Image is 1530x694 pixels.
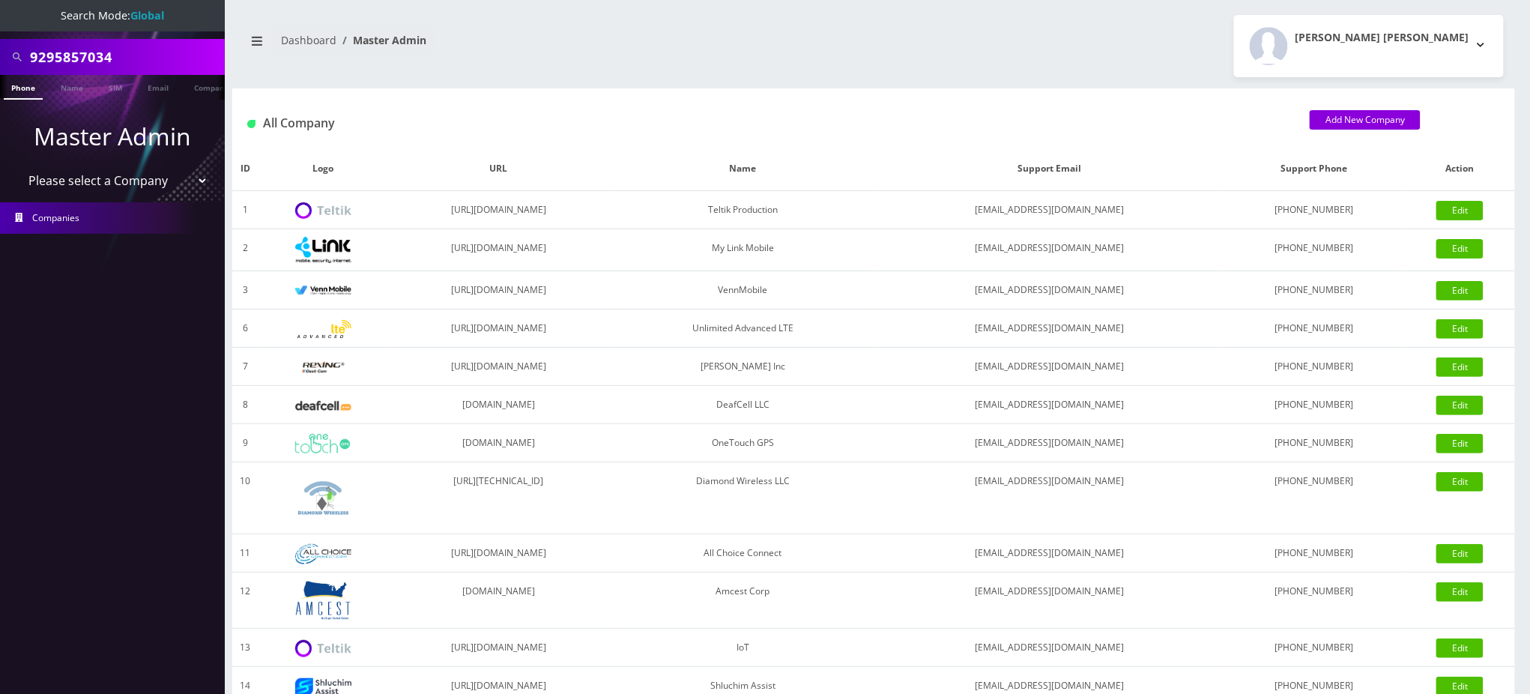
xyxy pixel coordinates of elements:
[101,75,130,98] a: SIM
[232,271,258,310] td: 3
[1234,15,1504,77] button: [PERSON_NAME] [PERSON_NAME]
[1223,147,1406,191] th: Support Phone
[1223,229,1406,271] td: [PHONE_NUMBER]
[295,640,351,657] img: IoT
[1223,534,1406,573] td: [PHONE_NUMBER]
[140,75,176,98] a: Email
[247,120,255,128] img: All Company
[295,434,351,453] img: OneTouch GPS
[388,229,609,271] td: [URL][DOMAIN_NAME]
[247,116,1287,130] h1: All Company
[295,470,351,526] img: Diamond Wireless LLC
[877,229,1223,271] td: [EMAIL_ADDRESS][DOMAIN_NAME]
[30,43,221,71] input: Search All Companies
[877,386,1223,424] td: [EMAIL_ADDRESS][DOMAIN_NAME]
[1436,281,1484,301] a: Edit
[1223,573,1406,629] td: [PHONE_NUMBER]
[1223,310,1406,348] td: [PHONE_NUMBER]
[1436,639,1484,658] a: Edit
[1223,348,1406,386] td: [PHONE_NUMBER]
[609,310,877,348] td: Unlimited Advanced LTE
[388,386,609,424] td: [DOMAIN_NAME]
[232,462,258,534] td: 10
[130,8,164,22] strong: Global
[1436,582,1484,602] a: Edit
[1436,319,1484,339] a: Edit
[388,191,609,229] td: [URL][DOMAIN_NAME]
[877,462,1223,534] td: [EMAIL_ADDRESS][DOMAIN_NAME]
[258,147,388,191] th: Logo
[877,191,1223,229] td: [EMAIL_ADDRESS][DOMAIN_NAME]
[388,348,609,386] td: [URL][DOMAIN_NAME]
[33,211,80,224] span: Companies
[609,271,877,310] td: VennMobile
[609,573,877,629] td: Amcest Corp
[232,147,258,191] th: ID
[877,271,1223,310] td: [EMAIL_ADDRESS][DOMAIN_NAME]
[1436,472,1484,492] a: Edit
[295,237,351,263] img: My Link Mobile
[877,629,1223,667] td: [EMAIL_ADDRESS][DOMAIN_NAME]
[388,310,609,348] td: [URL][DOMAIN_NAME]
[1223,271,1406,310] td: [PHONE_NUMBER]
[388,424,609,462] td: [DOMAIN_NAME]
[232,534,258,573] td: 11
[1223,386,1406,424] td: [PHONE_NUMBER]
[232,229,258,271] td: 2
[336,32,426,48] li: Master Admin
[388,573,609,629] td: [DOMAIN_NAME]
[609,386,877,424] td: DeafCell LLC
[281,33,336,47] a: Dashboard
[877,534,1223,573] td: [EMAIL_ADDRESS][DOMAIN_NAME]
[609,534,877,573] td: All Choice Connect
[232,386,258,424] td: 8
[53,75,91,98] a: Name
[232,424,258,462] td: 9
[388,629,609,667] td: [URL][DOMAIN_NAME]
[232,310,258,348] td: 6
[877,573,1223,629] td: [EMAIL_ADDRESS][DOMAIN_NAME]
[232,348,258,386] td: 7
[1223,462,1406,534] td: [PHONE_NUMBER]
[295,202,351,220] img: Teltik Production
[609,348,877,386] td: [PERSON_NAME] Inc
[609,629,877,667] td: IoT
[388,462,609,534] td: [URL][TECHNICAL_ID]
[1436,239,1484,259] a: Edit
[1436,434,1484,453] a: Edit
[1436,396,1484,415] a: Edit
[295,580,351,621] img: Amcest Corp
[1223,424,1406,462] td: [PHONE_NUMBER]
[609,229,877,271] td: My Link Mobile
[295,544,351,564] img: All Choice Connect
[609,462,877,534] td: Diamond Wireless LLC
[1223,191,1406,229] td: [PHONE_NUMBER]
[609,424,877,462] td: OneTouch GPS
[877,348,1223,386] td: [EMAIL_ADDRESS][DOMAIN_NAME]
[388,147,609,191] th: URL
[609,191,877,229] td: Teltik Production
[244,25,862,67] nav: breadcrumb
[1436,357,1484,377] a: Edit
[61,8,164,22] span: Search Mode:
[609,147,877,191] th: Name
[1310,110,1421,130] a: Add New Company
[1436,201,1484,220] a: Edit
[1436,544,1484,564] a: Edit
[877,147,1223,191] th: Support Email
[232,191,258,229] td: 1
[388,271,609,310] td: [URL][DOMAIN_NAME]
[295,320,351,339] img: Unlimited Advanced LTE
[295,286,351,296] img: VennMobile
[1295,31,1469,44] h2: [PERSON_NAME] [PERSON_NAME]
[232,573,258,629] td: 12
[388,534,609,573] td: [URL][DOMAIN_NAME]
[187,75,237,98] a: Company
[232,629,258,667] td: 13
[877,310,1223,348] td: [EMAIL_ADDRESS][DOMAIN_NAME]
[1406,147,1515,191] th: Action
[295,360,351,375] img: Rexing Inc
[1223,629,1406,667] td: [PHONE_NUMBER]
[877,424,1223,462] td: [EMAIL_ADDRESS][DOMAIN_NAME]
[4,75,43,100] a: Phone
